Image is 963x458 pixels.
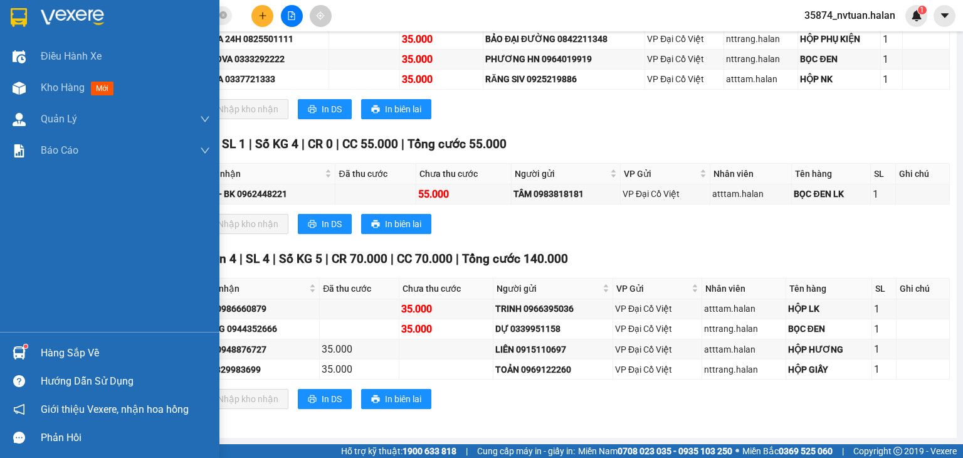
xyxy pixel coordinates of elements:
button: aim [310,5,332,27]
sup: 1 [918,6,927,14]
div: HẰNG NGA 0337721333 [178,72,327,86]
td: VP Đại Cồ Việt [613,339,702,359]
div: nttrang.halan [704,322,784,336]
th: Ghi chú [896,164,950,184]
span: | [456,252,459,266]
span: message [13,432,25,444]
div: Hàng sắp về [41,344,210,363]
span: Tổng cước 140.000 [462,252,568,266]
button: printerIn biên lai [361,99,431,119]
div: 1 [873,186,893,202]
span: | [302,137,305,151]
span: Quản Lý [41,111,77,127]
span: | [391,252,394,266]
button: downloadNhập kho nhận [194,214,288,234]
th: Đã thu cước [320,279,399,299]
div: atttam.halan [712,187,789,201]
strong: 0369 525 060 [779,446,833,456]
span: file-add [287,11,296,20]
button: printerIn DS [298,389,352,409]
div: HƯƠNG 0944352666 [191,322,317,336]
span: In DS [322,102,342,116]
span: | [249,137,252,151]
span: In biên lai [385,392,421,406]
th: Nhân viên [710,164,792,184]
span: | [273,252,276,266]
img: warehouse-icon [13,82,26,95]
span: close-circle [219,10,227,22]
div: 35.000 [322,341,397,357]
span: printer [308,105,317,115]
span: printer [308,395,317,405]
span: close-circle [219,11,227,19]
strong: 0708 023 035 - 0935 103 250 [618,446,732,456]
span: notification [13,403,25,415]
div: BẢO ĐẠI ĐƯỜNG 0842211348 [485,32,643,46]
span: Báo cáo [41,142,78,158]
img: warehouse-icon [13,346,26,359]
span: Giới thiệu Vexere, nhận hoa hồng [41,402,189,417]
td: VP Đại Cồ Việt [613,319,702,339]
button: file-add [281,5,303,27]
td: VP Đại Cồ Việt [613,359,702,380]
div: 1 [883,72,900,87]
span: In DS [322,392,342,406]
span: caret-down [939,10,950,21]
span: question-circle [13,375,25,387]
th: Tên hàng [786,279,872,299]
div: 1 [874,341,894,357]
div: VP Đại Cồ Việt [647,72,721,86]
div: TRINH 0966395036 [495,302,611,316]
button: printerIn biên lai [361,389,431,409]
span: Tổng cước 55.000 [408,137,507,151]
span: In DS [322,217,342,231]
div: BỌC ĐEN [800,52,878,66]
div: TOẢN 0969122260 [495,363,611,376]
span: CC 55.000 [342,137,398,151]
div: THẢO 0948876727 [191,343,317,356]
span: mới [91,82,113,95]
div: Phản hồi [41,429,210,447]
th: Chưa thu cước [399,279,493,299]
div: TÂM 0983818181 [513,187,618,201]
div: ĐÔNG - BK 0962448221 [192,187,334,201]
div: VP Đại Cồ Việt [647,52,721,66]
th: Chưa thu cước [416,164,512,184]
div: 1 [883,31,900,47]
div: VP Đại Cồ Việt [615,302,700,316]
div: HỘP NK [800,72,878,86]
div: HỘP GIẤY [788,363,870,376]
span: | [842,444,844,458]
span: Người gửi [497,282,600,296]
div: 35.000 [402,51,481,67]
th: Đã thu cước [335,164,416,184]
div: atttam.halan [704,343,784,356]
span: Hỗ trợ kỹ thuật: [341,444,456,458]
div: nttrang.halan [726,52,796,66]
div: VP Đại Cồ Việt [623,187,708,201]
div: BỌC ĐEN [788,322,870,336]
span: Điều hành xe [41,48,102,64]
span: ⚪️ [735,449,739,454]
div: nttrang.halan [704,363,784,376]
div: BỌC ĐEN LK [794,187,868,201]
span: SL 4 [246,252,270,266]
div: DUNG 0986660879 [191,302,317,316]
span: In biên lai [385,217,421,231]
strong: 1900 633 818 [403,446,456,456]
span: printer [308,220,317,230]
span: | [325,252,329,266]
span: copyright [893,447,902,455]
div: PHƯƠNG HN 0964019919 [485,52,643,66]
div: HỘP LK [788,302,870,316]
sup: 1 [24,344,28,348]
span: CC 70.000 [397,252,453,266]
span: VP Gửi [616,282,689,296]
span: Miền Bắc [742,444,833,458]
span: printer [371,105,380,115]
span: down [200,114,210,124]
th: Tên hàng [792,164,871,184]
button: caret-down [934,5,955,27]
td: VP Đại Cồ Việt [613,299,702,319]
div: HỘP PHỤ KIỆN [800,32,878,46]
